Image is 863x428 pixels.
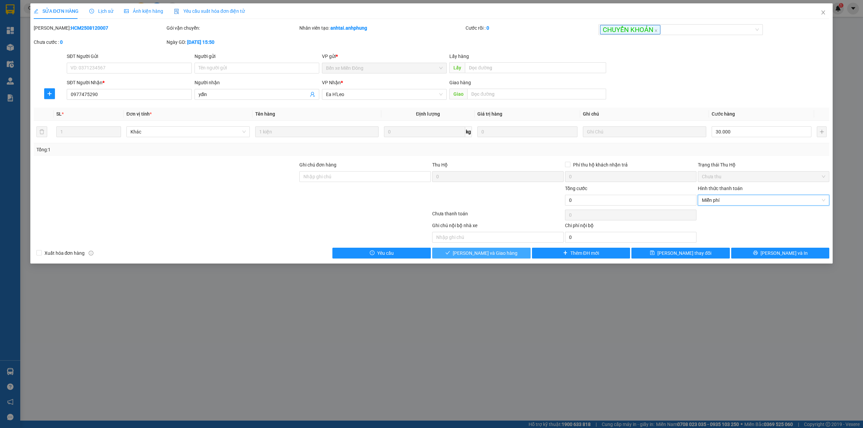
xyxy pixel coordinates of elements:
[42,249,88,257] span: Xuất hóa đơn hàng
[657,249,711,257] span: [PERSON_NAME] thay đổi
[731,248,830,258] button: printer[PERSON_NAME] và In
[299,171,431,182] input: Ghi chú đơn hàng
[130,127,246,137] span: Khác
[477,126,577,137] input: 0
[71,25,108,31] b: HCM2508120007
[195,79,319,86] div: Người nhận
[124,9,129,13] span: picture
[377,249,394,257] span: Yêu cầu
[67,53,191,60] div: SĐT Người Gửi
[195,53,319,60] div: Người gửi
[330,25,367,31] b: anhtai.anhphung
[322,80,341,85] span: VP Nhận
[36,146,333,153] div: Tổng: 1
[698,186,743,191] label: Hình thức thanh toán
[255,126,379,137] input: VD: Bàn, Ghế
[34,38,165,46] div: Chưa cước :
[465,126,472,137] span: kg
[465,62,606,73] input: Dọc đường
[449,62,465,73] span: Lấy
[174,8,245,14] span: Yêu cầu xuất hóa đơn điện tử
[255,111,275,117] span: Tên hàng
[431,210,564,222] div: Chưa thanh toán
[187,39,214,45] b: [DATE] 15:50
[432,222,564,232] div: Ghi chú nội bộ nhà xe
[449,89,467,99] span: Giao
[370,250,375,256] span: exclamation-circle
[821,10,826,15] span: close
[89,9,94,13] span: clock-circle
[563,250,568,256] span: plus
[44,91,55,96] span: plus
[565,222,696,232] div: Chi phí nội bộ
[326,89,443,99] span: Ea H'Leo
[654,29,658,32] span: close
[34,8,79,14] span: SỬA ĐƠN HÀNG
[449,54,469,59] span: Lấy hàng
[761,249,808,257] span: [PERSON_NAME] và In
[453,249,517,257] span: [PERSON_NAME] và Giao hàng
[167,24,298,32] div: Gói vận chuyển:
[299,162,336,167] label: Ghi chú đơn hàng
[56,111,62,117] span: SL
[124,8,163,14] span: Ảnh kiện hàng
[817,126,827,137] button: plus
[698,161,829,169] div: Trạng thái Thu Hộ
[34,24,165,32] div: [PERSON_NAME]:
[466,24,597,32] div: Cước rồi :
[432,232,564,243] input: Nhập ghi chú
[570,161,630,169] span: Phí thu hộ khách nhận trả
[477,111,502,117] span: Giá trị hàng
[486,25,489,31] b: 0
[702,172,825,182] span: Chưa thu
[89,251,93,255] span: info-circle
[814,3,833,22] button: Close
[126,111,152,117] span: Đơn vị tính
[310,92,315,97] span: user-add
[326,63,443,73] span: Bến xe Miền Đông
[167,38,298,46] div: Ngày GD:
[570,249,599,257] span: Thêm ĐH mới
[60,39,63,45] b: 0
[445,250,450,256] span: check
[712,111,735,117] span: Cước hàng
[332,248,431,258] button: exclamation-circleYêu cầu
[583,126,706,137] input: Ghi Chú
[44,88,55,99] button: plus
[89,8,113,14] span: Lịch sử
[631,248,730,258] button: save[PERSON_NAME] thay đổi
[580,108,709,121] th: Ghi chú
[432,248,531,258] button: check[PERSON_NAME] và Giao hàng
[416,111,440,117] span: Định lượng
[565,186,587,191] span: Tổng cước
[600,25,660,34] span: CHUYỂN KHOẢN
[322,53,447,60] div: VP gửi
[532,248,630,258] button: plusThêm ĐH mới
[34,9,38,13] span: edit
[467,89,606,99] input: Dọc đường
[174,9,179,14] img: icon
[299,24,464,32] div: Nhân viên tạo:
[753,250,758,256] span: printer
[449,80,471,85] span: Giao hàng
[432,162,448,167] span: Thu Hộ
[67,79,191,86] div: SĐT Người Nhận
[702,195,825,205] span: Miễn phí
[650,250,655,256] span: save
[36,126,47,137] button: delete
